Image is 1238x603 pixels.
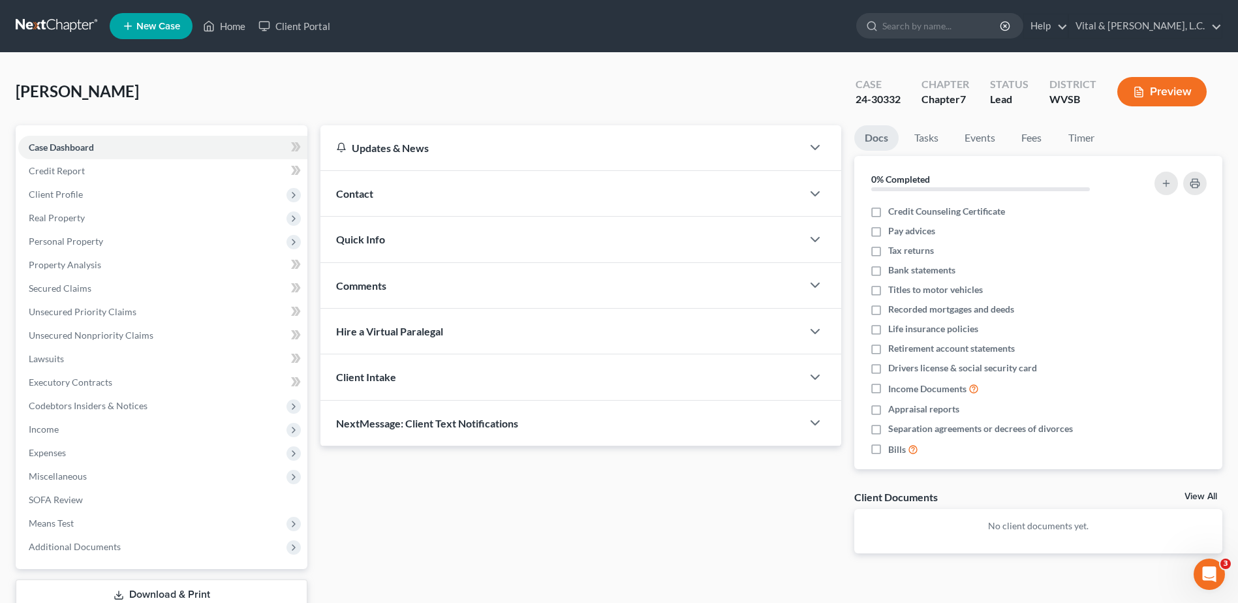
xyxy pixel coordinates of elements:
[990,92,1029,107] div: Lead
[18,253,307,277] a: Property Analysis
[29,330,153,341] span: Unsecured Nonpriority Claims
[18,277,307,300] a: Secured Claims
[865,519,1212,533] p: No client documents yet.
[856,92,901,107] div: 24-30332
[336,141,786,155] div: Updates & News
[336,187,373,200] span: Contact
[29,447,66,458] span: Expenses
[1024,14,1068,38] a: Help
[856,77,901,92] div: Case
[888,224,935,238] span: Pay advices
[18,136,307,159] a: Case Dashboard
[336,371,396,383] span: Client Intake
[29,165,85,176] span: Credit Report
[29,212,85,223] span: Real Property
[921,92,969,107] div: Chapter
[888,362,1037,375] span: Drivers license & social security card
[1011,125,1053,151] a: Fees
[29,377,112,388] span: Executory Contracts
[871,174,930,185] strong: 0% Completed
[196,14,252,38] a: Home
[1117,77,1207,106] button: Preview
[18,371,307,394] a: Executory Contracts
[888,342,1015,355] span: Retirement account statements
[336,325,443,337] span: Hire a Virtual Paralegal
[336,279,386,292] span: Comments
[1069,14,1222,38] a: Vital & [PERSON_NAME], L.C.
[888,443,906,456] span: Bills
[1049,92,1096,107] div: WVSB
[904,125,949,151] a: Tasks
[18,300,307,324] a: Unsecured Priority Claims
[1184,492,1217,501] a: View All
[882,14,1002,38] input: Search by name...
[888,205,1005,218] span: Credit Counseling Certificate
[888,422,1073,435] span: Separation agreements or decrees of divorces
[1049,77,1096,92] div: District
[29,353,64,364] span: Lawsuits
[888,322,978,335] span: Life insurance policies
[29,142,94,153] span: Case Dashboard
[854,490,938,504] div: Client Documents
[29,471,87,482] span: Miscellaneous
[960,93,966,105] span: 7
[1058,125,1105,151] a: Timer
[888,264,955,277] span: Bank statements
[1194,559,1225,590] iframe: Intercom live chat
[888,382,967,395] span: Income Documents
[18,347,307,371] a: Lawsuits
[990,77,1029,92] div: Status
[1220,559,1231,569] span: 3
[29,518,74,529] span: Means Test
[29,541,121,552] span: Additional Documents
[136,22,180,31] span: New Case
[29,259,101,270] span: Property Analysis
[29,189,83,200] span: Client Profile
[888,303,1014,316] span: Recorded mortgages and deeds
[252,14,337,38] a: Client Portal
[888,283,983,296] span: Titles to motor vehicles
[29,283,91,294] span: Secured Claims
[29,306,136,317] span: Unsecured Priority Claims
[29,494,83,505] span: SOFA Review
[954,125,1006,151] a: Events
[18,488,307,512] a: SOFA Review
[18,324,307,347] a: Unsecured Nonpriority Claims
[888,244,934,257] span: Tax returns
[18,159,307,183] a: Credit Report
[921,77,969,92] div: Chapter
[336,233,385,245] span: Quick Info
[16,82,139,100] span: [PERSON_NAME]
[29,424,59,435] span: Income
[29,236,103,247] span: Personal Property
[888,403,959,416] span: Appraisal reports
[29,400,147,411] span: Codebtors Insiders & Notices
[336,417,518,429] span: NextMessage: Client Text Notifications
[854,125,899,151] a: Docs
